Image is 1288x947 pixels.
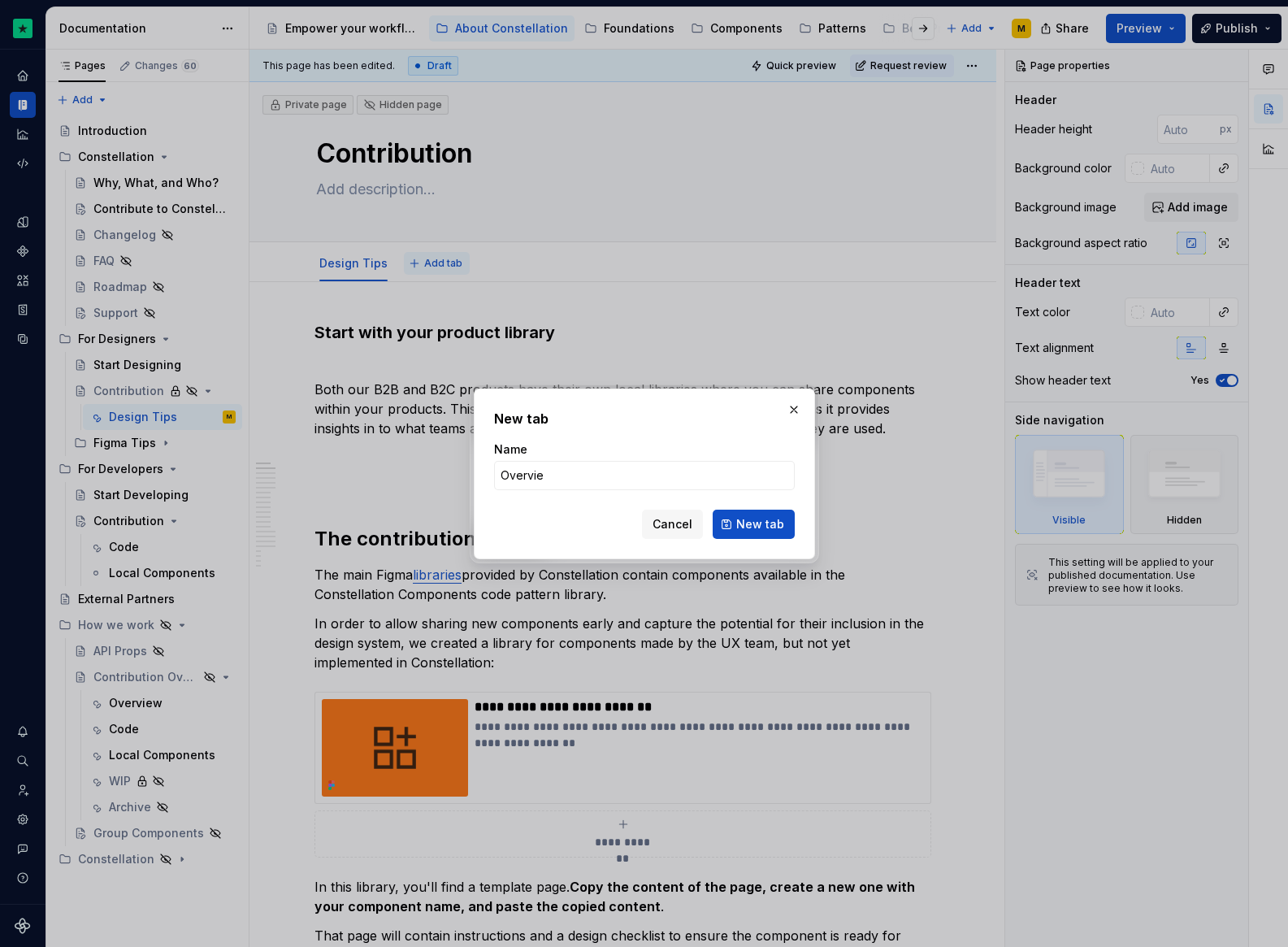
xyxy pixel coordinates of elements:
button: New tab [713,510,795,539]
span: Cancel [653,516,692,532]
label: Name [494,441,527,458]
h2: New tab [494,409,795,428]
span: New tab [736,516,784,532]
button: Cancel [642,510,703,539]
